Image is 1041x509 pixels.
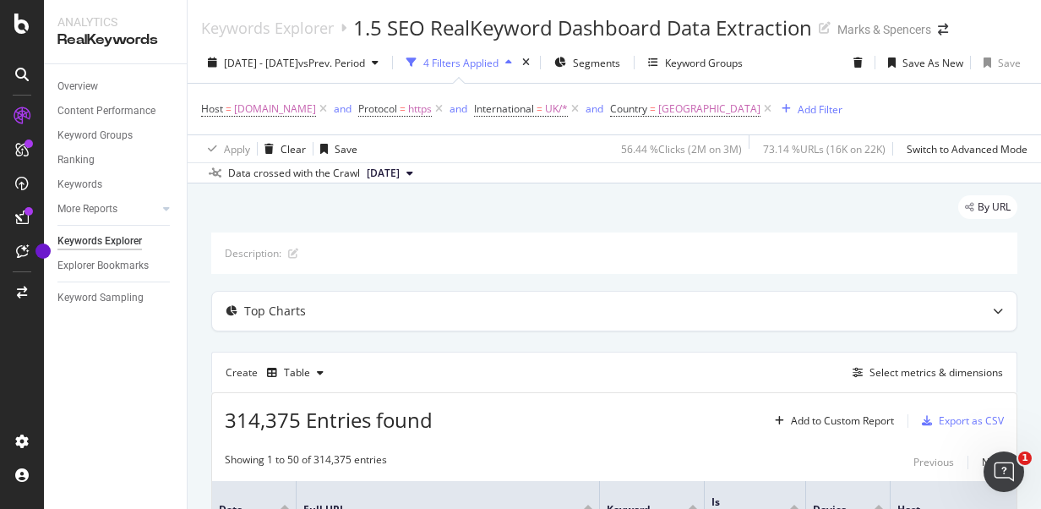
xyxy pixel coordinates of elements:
button: Save [313,135,357,162]
span: = [537,101,542,116]
a: Ranking [57,151,175,169]
button: and [334,101,352,117]
div: RealKeywords [57,30,173,50]
a: Keywords Explorer [57,233,175,250]
span: [GEOGRAPHIC_DATA] [658,97,760,121]
div: Marks & Spencers [837,21,931,38]
span: Country [610,101,647,116]
div: 1.5 SEO RealKeyword Dashboard Data Extraction [353,14,812,42]
span: vs Prev. Period [298,56,365,70]
div: Save As New [902,56,963,70]
div: Select metrics & dimensions [869,365,1003,380]
span: Segments [573,56,620,70]
div: Add Filter [798,102,842,117]
span: = [650,101,656,116]
button: Save As New [881,49,963,76]
a: Keyword Sampling [57,289,175,307]
div: Save [335,142,357,156]
button: Switch to Advanced Mode [900,135,1027,162]
div: 56.44 % Clicks ( 2M on 3M ) [621,142,742,156]
div: Add to Custom Report [791,416,894,426]
button: 4 Filters Applied [400,49,519,76]
div: Description: [225,246,281,260]
div: Next [982,455,1004,469]
div: Clear [281,142,306,156]
iframe: Intercom live chat [984,452,1024,492]
div: Analytics [57,14,173,30]
div: Content Performance [57,102,155,120]
div: Export as CSV [939,413,1004,428]
span: 2025 Sep. 6th [367,166,400,181]
span: [DOMAIN_NAME] [234,97,316,121]
span: By URL [978,202,1011,212]
button: Next [982,452,1004,473]
div: arrow-right-arrow-left [938,24,948,36]
span: Protocol [358,101,397,116]
button: Export as CSV [915,408,1004,435]
div: Tooltip anchor [35,244,51,259]
div: More Reports [57,200,117,218]
div: and [450,101,467,116]
div: Keywords [57,176,102,194]
a: Keywords [57,176,175,194]
span: 1 [1018,452,1032,465]
div: Ranking [57,151,95,169]
a: Keyword Groups [57,127,175,145]
span: = [400,101,406,116]
a: Explorer Bookmarks [57,257,175,275]
a: Overview [57,78,175,96]
div: 4 Filters Applied [423,56,499,70]
a: Content Performance [57,102,175,120]
button: Segments [548,49,627,76]
button: [DATE] [360,163,420,183]
button: Previous [913,452,954,473]
div: Keyword Groups [57,127,133,145]
span: 314,375 Entries found [225,406,433,434]
span: Host [201,101,223,116]
div: Keyword Sampling [57,289,144,307]
button: [DATE] - [DATE]vsPrev. Period [201,49,385,76]
div: and [586,101,603,116]
div: times [519,54,533,71]
button: Clear [258,135,306,162]
span: = [226,101,232,116]
div: Apply [224,142,250,156]
div: Create [226,359,330,386]
button: Add Filter [775,99,842,119]
div: Save [998,56,1021,70]
button: Keyword Groups [641,49,749,76]
button: and [450,101,467,117]
button: Apply [201,135,250,162]
button: and [586,101,603,117]
button: Table [260,359,330,386]
div: Data crossed with the Crawl [228,166,360,181]
div: Overview [57,78,98,96]
div: Previous [913,455,954,469]
div: Keyword Groups [665,56,743,70]
div: Showing 1 to 50 of 314,375 entries [225,452,387,473]
div: Explorer Bookmarks [57,257,149,275]
span: [DATE] - [DATE] [224,56,298,70]
a: Keywords Explorer [201,19,334,37]
button: Select metrics & dimensions [846,363,1003,383]
button: Add to Custom Report [768,408,894,435]
div: Keywords Explorer [57,233,142,250]
div: and [334,101,352,116]
div: legacy label [958,195,1017,219]
div: Table [284,368,310,378]
div: Switch to Advanced Mode [907,142,1027,156]
a: More Reports [57,200,158,218]
span: International [474,101,534,116]
div: Top Charts [244,303,306,320]
div: 73.14 % URLs ( 16K on 22K ) [763,142,886,156]
span: https [408,97,432,121]
button: Save [977,49,1021,76]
